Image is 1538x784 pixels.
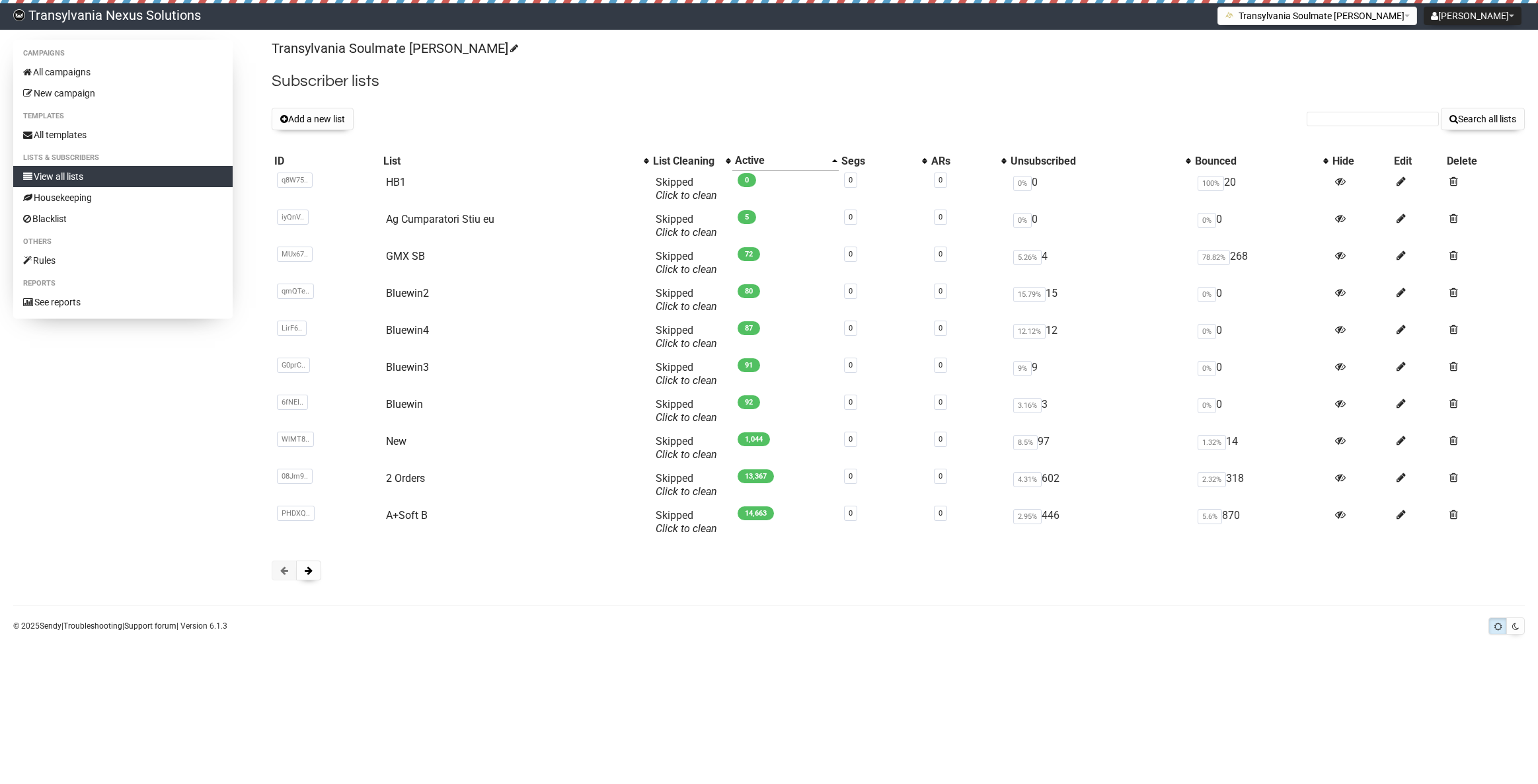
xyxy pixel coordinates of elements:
[1008,245,1192,282] td: 4
[1444,151,1525,171] th: Delete: No sort applied, sorting is disabled
[386,472,425,485] a: 2 Orders
[1225,10,1235,20] img: 1.png
[735,154,826,167] div: Active
[650,151,732,171] th: List Cleaning: No sort applied, activate to apply an ascending sort
[277,247,313,262] span: MUx67..
[849,324,853,333] a: 0
[656,226,717,239] a: Click to clean
[1013,324,1046,339] span: 12.12%
[1192,356,1330,393] td: 0
[40,621,61,631] a: Sendy
[1013,213,1032,228] span: 0%
[939,287,942,295] a: 0
[1424,7,1521,25] button: [PERSON_NAME]
[1008,356,1192,393] td: 9
[277,284,314,299] span: qmQTe..
[13,187,233,208] a: Housekeeping
[274,155,378,168] div: ID
[1198,176,1224,191] span: 100%
[738,173,756,187] span: 0
[1013,435,1038,450] span: 8.5%
[277,395,308,410] span: 6fNEI..
[939,250,942,258] a: 0
[1008,467,1192,504] td: 602
[656,509,717,535] span: Skipped
[656,398,717,424] span: Skipped
[13,150,233,166] li: Lists & subscribers
[1008,171,1192,208] td: 0
[656,263,717,276] a: Click to clean
[1330,151,1391,171] th: Hide: No sort applied, sorting is disabled
[656,411,717,424] a: Click to clean
[13,83,233,104] a: New campaign
[656,176,717,202] span: Skipped
[1008,430,1192,467] td: 97
[738,358,760,372] span: 91
[1192,467,1330,504] td: 318
[1332,155,1389,168] div: Hide
[277,432,314,447] span: WlMT8..
[1192,319,1330,356] td: 0
[1198,324,1216,339] span: 0%
[1013,398,1042,413] span: 3.16%
[849,509,853,518] a: 0
[386,361,429,373] a: Bluewin3
[1192,245,1330,282] td: 268
[277,469,313,484] span: 08Jm9..
[849,435,853,444] a: 0
[13,250,233,271] a: Rules
[656,522,717,535] a: Click to clean
[849,361,853,370] a: 0
[738,247,760,261] span: 72
[13,619,227,633] p: © 2025 | | | Version 6.1.3
[1008,151,1192,171] th: Unsubscribed: No sort applied, activate to apply an ascending sort
[1198,287,1216,302] span: 0%
[386,250,425,262] a: GMX SB
[931,155,995,168] div: ARs
[386,324,429,336] a: Bluewin4
[1198,213,1216,228] span: 0%
[1391,151,1443,171] th: Edit: No sort applied, sorting is disabled
[939,435,942,444] a: 0
[738,321,760,335] span: 87
[272,108,354,130] button: Add a new list
[653,155,719,168] div: List Cleaning
[1008,208,1192,245] td: 0
[732,151,839,171] th: Active: Ascending sort applied, activate to apply a descending sort
[13,166,233,187] a: View all lists
[386,176,406,188] a: HB1
[656,287,717,313] span: Skipped
[13,124,233,145] a: All templates
[656,485,717,498] a: Click to clean
[939,472,942,481] a: 0
[738,284,760,298] span: 80
[272,40,516,56] a: Transylvania Soulmate [PERSON_NAME]
[656,189,717,202] a: Click to clean
[738,395,760,409] span: 92
[849,213,853,221] a: 0
[738,432,770,446] span: 1,044
[939,324,942,333] a: 0
[1198,435,1226,450] span: 1.32%
[124,621,176,631] a: Support forum
[63,621,122,631] a: Troubleshooting
[656,337,717,350] a: Click to clean
[939,509,942,518] a: 0
[939,361,942,370] a: 0
[386,213,494,225] a: Ag Cumparatori Stiu eu
[381,151,650,171] th: List: No sort applied, activate to apply an ascending sort
[738,469,774,483] span: 13,367
[277,321,307,336] span: LirF6..
[272,151,381,171] th: ID: No sort applied, sorting is disabled
[656,250,717,276] span: Skipped
[656,448,717,461] a: Click to clean
[849,398,853,407] a: 0
[383,155,637,168] div: List
[849,472,853,481] a: 0
[1198,361,1216,376] span: 0%
[656,361,717,387] span: Skipped
[386,435,406,448] a: New
[849,287,853,295] a: 0
[277,506,315,521] span: PHDXQ..
[1008,393,1192,430] td: 3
